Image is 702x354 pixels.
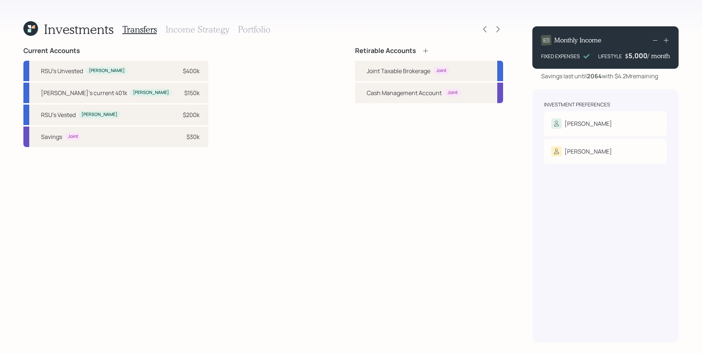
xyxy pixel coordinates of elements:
[367,88,442,97] div: Cash Management Account
[541,72,658,80] div: Savings last until with $4.2M remaining
[68,133,78,140] div: Joint
[541,52,580,60] div: FIXED EXPENSES
[436,68,446,74] div: Joint
[355,47,416,55] h4: Retirable Accounts
[41,132,62,141] div: Savings
[183,67,200,75] div: $400k
[554,36,601,44] h4: Monthly Income
[44,21,114,37] h1: Investments
[629,51,648,60] div: 5,000
[41,110,76,119] div: RSU's Vested
[565,147,612,156] div: [PERSON_NAME]
[367,67,430,75] div: Joint Taxable Brokerage
[82,112,117,118] div: [PERSON_NAME]
[166,24,229,35] h3: Income Strategy
[625,52,629,60] h4: $
[648,52,670,60] h4: / month
[184,88,200,97] div: $150k
[544,101,610,108] div: Investment Preferences
[598,52,622,60] div: LIFESTYLE
[238,24,271,35] h3: Portfolio
[133,90,169,96] div: [PERSON_NAME]
[186,132,200,141] div: $30k
[23,47,80,55] h4: Current Accounts
[183,110,200,119] div: $200k
[122,24,157,35] h3: Transfers
[89,68,125,74] div: [PERSON_NAME]
[587,72,602,80] b: 2064
[448,90,458,96] div: Joint
[41,88,127,97] div: [PERSON_NAME]'s current 401k
[565,119,612,128] div: [PERSON_NAME]
[41,67,83,75] div: RSU's Unvested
